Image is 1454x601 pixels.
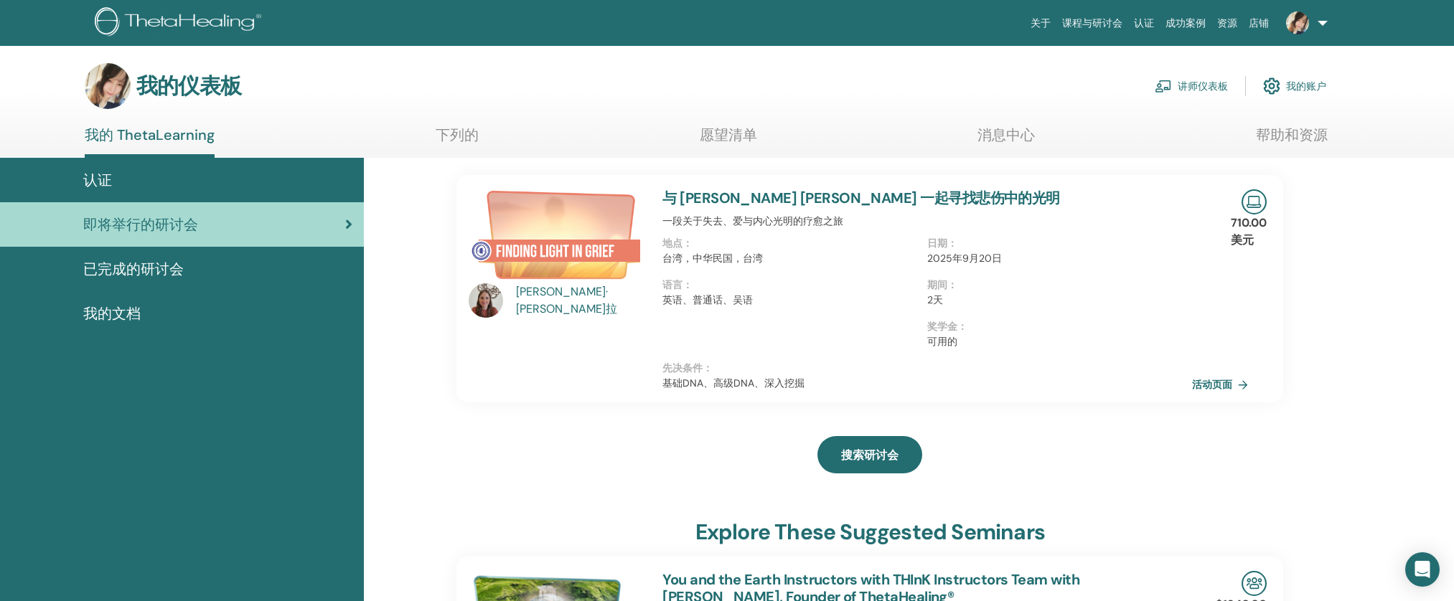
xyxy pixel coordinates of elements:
font: [PERSON_NAME]· [516,284,608,299]
a: [PERSON_NAME]· [PERSON_NAME]拉 [516,283,649,318]
img: cog.svg [1263,74,1280,98]
font: 帮助和资源 [1256,126,1328,144]
img: default.jpg [85,63,131,109]
font: 我的账户 [1286,80,1326,93]
a: 消息中心 [977,126,1035,154]
font: 先决条件 [662,361,703,374]
font: [PERSON_NAME]拉 [516,301,617,316]
font: 台湾，中华民国，台湾 [662,252,763,265]
font: 愿望清单 [700,126,757,144]
font: 我的仪表板 [136,72,241,100]
a: 我的 ThetaLearning [85,126,215,158]
font: ： [683,278,693,291]
font: 搜索研讨会 [841,448,899,463]
font: 期间 [927,278,947,291]
a: 资源 [1211,10,1243,37]
font: 店铺 [1249,17,1269,29]
font: 消息中心 [977,126,1035,144]
font: 2天 [927,293,943,306]
font: 资源 [1217,17,1237,29]
a: 与 [PERSON_NAME] [PERSON_NAME] 一起寻找悲伤中的光明 [662,189,1060,207]
font: 2025年9月20日 [927,252,1002,265]
font: 已完成的研讨会 [83,260,184,278]
font: 课程与研讨会 [1062,17,1122,29]
a: 认证 [1128,10,1160,37]
font: 下列的 [436,126,479,144]
a: 帮助和资源 [1256,126,1328,154]
img: default.jpg [469,283,503,318]
font: 我的 ThetaLearning [85,126,215,144]
h3: explore these suggested seminars [695,519,1045,545]
font: ： [957,320,967,333]
font: 英语、普通话、吴语 [662,293,753,306]
img: 在线直播研讨会 [1242,189,1267,214]
font: 语言 [662,278,683,291]
a: 愿望清单 [700,126,757,154]
a: 成功案例 [1160,10,1211,37]
img: logo.png [95,7,266,39]
font: 活动页面 [1192,379,1232,392]
font: 一段关于失去、爱与内心光明的疗愈之旅 [662,214,843,227]
font: ： [683,237,693,250]
a: 活动页面 [1192,374,1254,395]
font: 认证 [83,171,112,189]
font: 710.00 美元 [1231,215,1267,247]
font: 成功案例 [1165,17,1206,29]
img: default.jpg [1286,11,1309,34]
div: Open Intercom Messenger [1405,552,1440,587]
a: 店铺 [1243,10,1275,37]
font: 关于 [1031,17,1051,29]
a: 课程与研讨会 [1056,10,1128,37]
font: ： [947,278,957,291]
font: 可用的 [927,335,957,348]
a: 搜索研讨会 [817,436,922,473]
font: 认证 [1134,17,1154,29]
font: 地点 [662,237,683,250]
img: chalkboard-teacher.svg [1155,80,1172,93]
font: ： [703,361,713,374]
font: 即将举行的研讨会 [83,215,198,234]
font: ： [947,237,957,250]
font: 讲师仪表板 [1178,80,1228,93]
a: 下列的 [436,126,479,154]
img: In-Person Seminar [1242,571,1267,596]
a: 我的账户 [1263,70,1326,102]
font: 奖学金 [927,320,957,333]
font: 我的文档 [83,304,141,323]
font: 基础DNA、高级DNA、深入挖掘 [662,377,805,389]
a: 讲师仪表板 [1155,70,1228,102]
img: 在悲伤中寻找光明 [469,189,645,288]
font: 日期 [927,237,947,250]
a: 关于 [1025,10,1056,37]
